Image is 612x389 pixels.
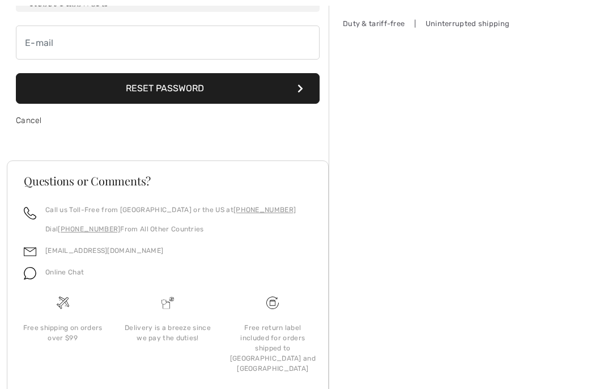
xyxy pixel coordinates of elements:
img: chat [24,267,36,280]
button: Reset Password [16,73,320,104]
input: E-mail [16,26,320,60]
div: Delivery is a breeze since we pay the duties! [124,323,211,343]
a: Cancel [16,116,42,125]
span: Online Chat [45,268,84,276]
a: [EMAIL_ADDRESS][DOMAIN_NAME] [45,247,163,255]
h3: Questions or Comments? [24,175,312,187]
p: Call us Toll-Free from [GEOGRAPHIC_DATA] or the US at [45,205,296,215]
img: call [24,207,36,219]
a: [PHONE_NUMBER] [233,206,296,214]
img: Free shipping on orders over $99 [266,297,279,309]
img: Delivery is a breeze since we pay the duties! [161,297,174,309]
div: Free shipping on orders over $99 [19,323,106,343]
div: Free return label included for orders shipped to [GEOGRAPHIC_DATA] and [GEOGRAPHIC_DATA] [229,323,316,374]
div: Duty & tariff-free | Uninterrupted shipping [343,18,513,29]
img: Free shipping on orders over $99 [57,297,69,309]
p: Dial From All Other Countries [45,224,296,234]
a: [PHONE_NUMBER] [58,225,120,233]
img: email [24,246,36,258]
